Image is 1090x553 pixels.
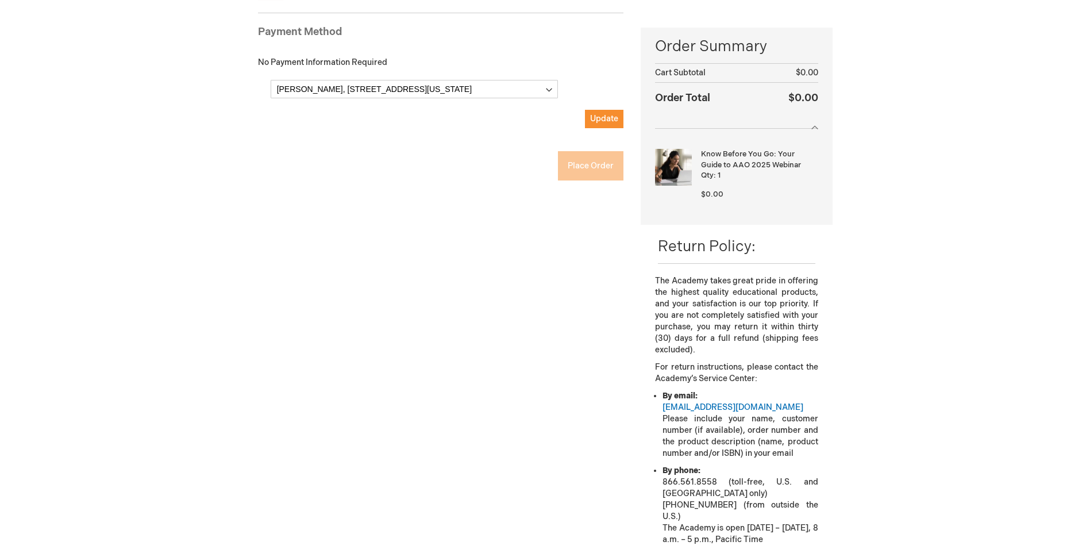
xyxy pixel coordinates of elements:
span: Return Policy: [658,238,756,256]
button: Update [585,110,623,128]
p: The Academy takes great pride in offering the highest quality educational products, and your sati... [655,275,818,356]
span: $0.00 [788,92,818,104]
span: Qty [701,171,714,180]
span: $0.00 [796,68,818,78]
strong: By email: [663,391,698,401]
span: Order Summary [655,36,818,63]
th: Cart Subtotal [655,64,764,83]
li: Please include your name, customer number (if available), order number and the product descriptio... [663,390,818,459]
strong: By phone: [663,466,700,475]
span: No Payment Information Required [258,57,387,67]
p: For return instructions, please contact the Academy’s Service Center: [655,362,818,385]
strong: Order Total [655,89,710,106]
strong: Know Before You Go: Your Guide to AAO 2025 Webinar [701,149,815,170]
li: 866.561.8558 (toll-free, U.S. and [GEOGRAPHIC_DATA] only) [PHONE_NUMBER] (from outside the U.S.) ... [663,465,818,546]
span: Update [590,114,618,124]
span: 1 [718,171,721,180]
span: $0.00 [701,190,723,199]
img: Know Before You Go: Your Guide to AAO 2025 Webinar [655,149,692,186]
a: [EMAIL_ADDRESS][DOMAIN_NAME] [663,402,803,412]
iframe: reCAPTCHA [258,164,433,209]
div: Payment Method [258,25,624,45]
